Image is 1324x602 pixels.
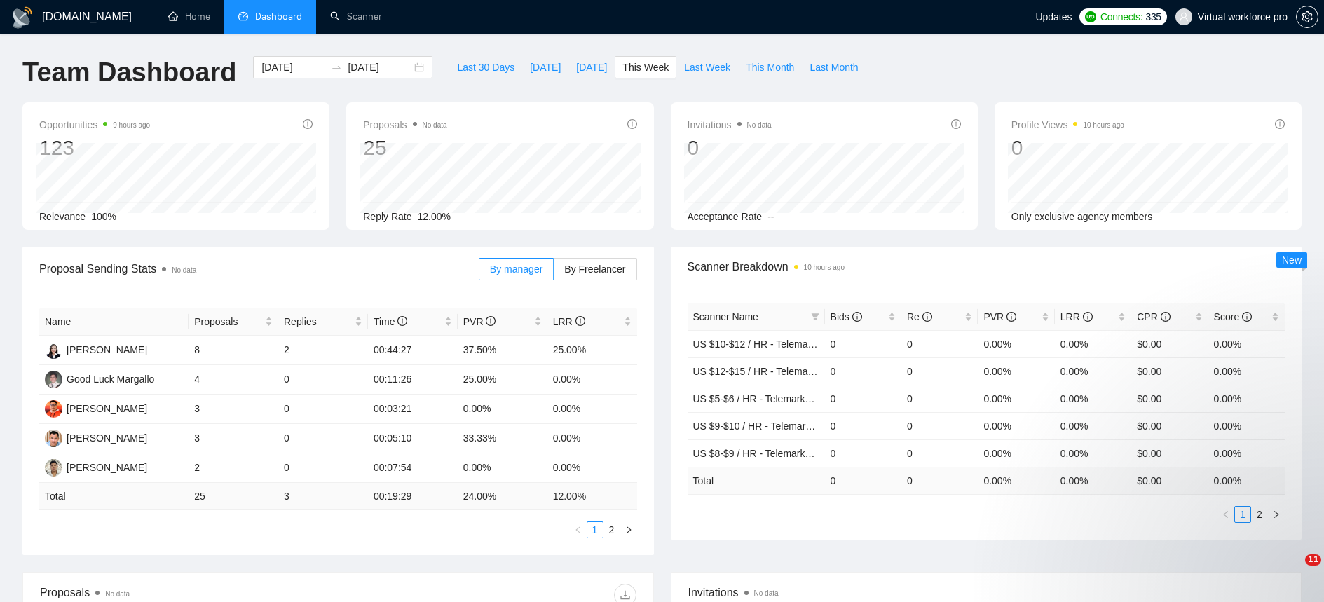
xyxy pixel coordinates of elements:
[547,395,637,424] td: 0.00%
[486,316,496,326] span: info-circle
[278,395,368,424] td: 0
[91,211,116,222] span: 100%
[1055,357,1131,385] td: 0.00%
[457,60,514,75] span: Last 30 Days
[620,521,637,538] li: Next Page
[423,121,447,129] span: No data
[1214,311,1252,322] span: Score
[693,393,826,404] a: US $5-$6 / HR - Telemarketing
[1035,11,1072,22] span: Updates
[688,211,763,222] span: Acceptance Rate
[1055,330,1131,357] td: 0.00%
[45,341,62,359] img: MA
[901,412,978,439] td: 0
[1083,121,1124,129] time: 10 hours ago
[449,56,522,78] button: Last 30 Days
[363,211,411,222] span: Reply Rate
[693,366,838,377] a: US $12-$15 / HR - Telemarketing
[1242,312,1252,322] span: info-circle
[522,56,568,78] button: [DATE]
[278,424,368,453] td: 0
[368,424,458,453] td: 00:05:10
[1055,439,1131,467] td: 0.00%
[39,483,189,510] td: Total
[278,483,368,510] td: 3
[568,56,615,78] button: [DATE]
[39,260,479,278] span: Proposal Sending Stats
[547,483,637,510] td: 12.00 %
[331,62,342,73] span: swap-right
[1131,330,1208,357] td: $0.00
[693,420,832,432] a: US $9-$10 / HR - Telemarketing
[978,439,1054,467] td: 0.00%
[615,589,636,601] span: download
[978,412,1054,439] td: 0.00%
[1131,357,1208,385] td: $0.00
[825,330,901,357] td: 0
[1006,312,1016,322] span: info-circle
[45,432,147,443] a: J[PERSON_NAME]
[587,522,603,538] a: 1
[45,459,62,477] img: IM
[303,119,313,129] span: info-circle
[808,306,822,327] span: filter
[547,336,637,365] td: 25.00%
[825,412,901,439] td: 0
[1131,385,1208,412] td: $0.00
[278,365,368,395] td: 0
[368,395,458,424] td: 00:03:21
[978,357,1054,385] td: 0.00%
[688,116,772,133] span: Invitations
[363,116,446,133] span: Proposals
[615,56,676,78] button: This Week
[45,400,62,418] img: KM
[1208,357,1285,385] td: 0.00%
[754,589,779,597] span: No data
[901,330,978,357] td: 0
[804,264,845,271] time: 10 hours ago
[22,56,236,89] h1: Team Dashboard
[811,313,819,321] span: filter
[418,211,451,222] span: 12.00%
[1060,311,1093,322] span: LRR
[688,135,772,161] div: 0
[738,56,802,78] button: This Month
[189,424,278,453] td: 3
[67,401,147,416] div: [PERSON_NAME]
[603,521,620,538] li: 2
[907,311,932,322] span: Re
[368,365,458,395] td: 00:11:26
[11,6,34,29] img: logo
[1131,412,1208,439] td: $0.00
[1137,311,1170,322] span: CPR
[978,385,1054,412] td: 0.00%
[189,336,278,365] td: 8
[39,211,86,222] span: Relevance
[1282,254,1302,266] span: New
[570,521,587,538] li: Previous Page
[1055,385,1131,412] td: 0.00%
[693,448,826,459] a: US $8-$9 / HR - Telemarketing
[693,311,758,322] span: Scanner Name
[1208,439,1285,467] td: 0.00%
[458,424,547,453] td: 33.33%
[802,56,866,78] button: Last Month
[39,308,189,336] th: Name
[901,439,978,467] td: 0
[458,365,547,395] td: 25.00%
[284,314,352,329] span: Replies
[330,11,382,22] a: searchScanner
[45,402,147,413] a: KM[PERSON_NAME]
[978,467,1054,494] td: 0.00 %
[901,385,978,412] td: 0
[570,521,587,538] button: left
[1011,211,1153,222] span: Only exclusive agency members
[688,584,1285,601] span: Invitations
[113,121,150,129] time: 9 hours ago
[348,60,411,75] input: End date
[1083,312,1093,322] span: info-circle
[1296,6,1318,28] button: setting
[45,373,154,384] a: GLGood Luck Margallo
[825,467,901,494] td: 0
[922,312,932,322] span: info-circle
